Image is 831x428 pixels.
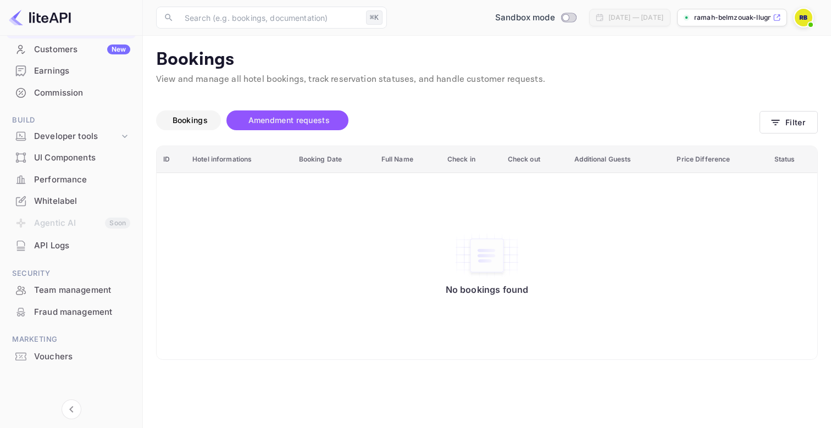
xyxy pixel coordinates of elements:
[7,302,136,323] div: Fraud management
[568,146,670,173] th: Additional Guests
[34,152,130,164] div: UI Components
[7,280,136,301] div: Team management
[7,302,136,322] a: Fraud management
[7,280,136,300] a: Team management
[178,7,362,29] input: Search (e.g. bookings, documentation)
[7,268,136,280] span: Security
[34,351,130,363] div: Vouchers
[34,284,130,297] div: Team management
[491,12,580,24] div: Switch to Production mode
[7,147,136,169] div: UI Components
[292,146,375,173] th: Booking Date
[156,110,760,130] div: account-settings tabs
[375,146,441,173] th: Full Name
[795,9,812,26] img: Ramah Belmzouak
[34,43,130,56] div: Customers
[7,169,136,190] a: Performance
[501,146,568,173] th: Check out
[768,146,817,173] th: Status
[7,127,136,146] div: Developer tools
[694,13,771,23] p: ramah-belmzouak-llugn....
[7,82,136,104] div: Commission
[7,235,136,257] div: API Logs
[7,114,136,126] span: Build
[7,147,136,168] a: UI Components
[156,73,818,86] p: View and manage all hotel bookings, track reservation statuses, and handle customer requests.
[446,284,529,295] p: No bookings found
[34,87,130,99] div: Commission
[34,240,130,252] div: API Logs
[366,10,383,25] div: ⌘K
[9,9,71,26] img: LiteAPI logo
[7,60,136,81] a: Earnings
[34,195,130,208] div: Whitelabel
[670,146,767,173] th: Price Difference
[7,191,136,211] a: Whitelabel
[454,232,520,279] img: No bookings found
[157,146,817,360] table: booking table
[62,399,81,419] button: Collapse navigation
[441,146,501,173] th: Check in
[7,191,136,212] div: Whitelabel
[156,49,818,71] p: Bookings
[107,45,130,54] div: New
[34,174,130,186] div: Performance
[173,115,208,125] span: Bookings
[7,346,136,368] div: Vouchers
[495,12,555,24] span: Sandbox mode
[248,115,330,125] span: Amendment requests
[157,146,186,173] th: ID
[34,306,130,319] div: Fraud management
[608,13,663,23] div: [DATE] — [DATE]
[34,65,130,77] div: Earnings
[186,146,292,173] th: Hotel informations
[760,111,818,134] button: Filter
[7,82,136,103] a: Commission
[7,39,136,59] a: CustomersNew
[7,39,136,60] div: CustomersNew
[7,169,136,191] div: Performance
[7,60,136,82] div: Earnings
[7,346,136,366] a: Vouchers
[34,130,119,143] div: Developer tools
[7,333,136,346] span: Marketing
[7,235,136,255] a: API Logs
